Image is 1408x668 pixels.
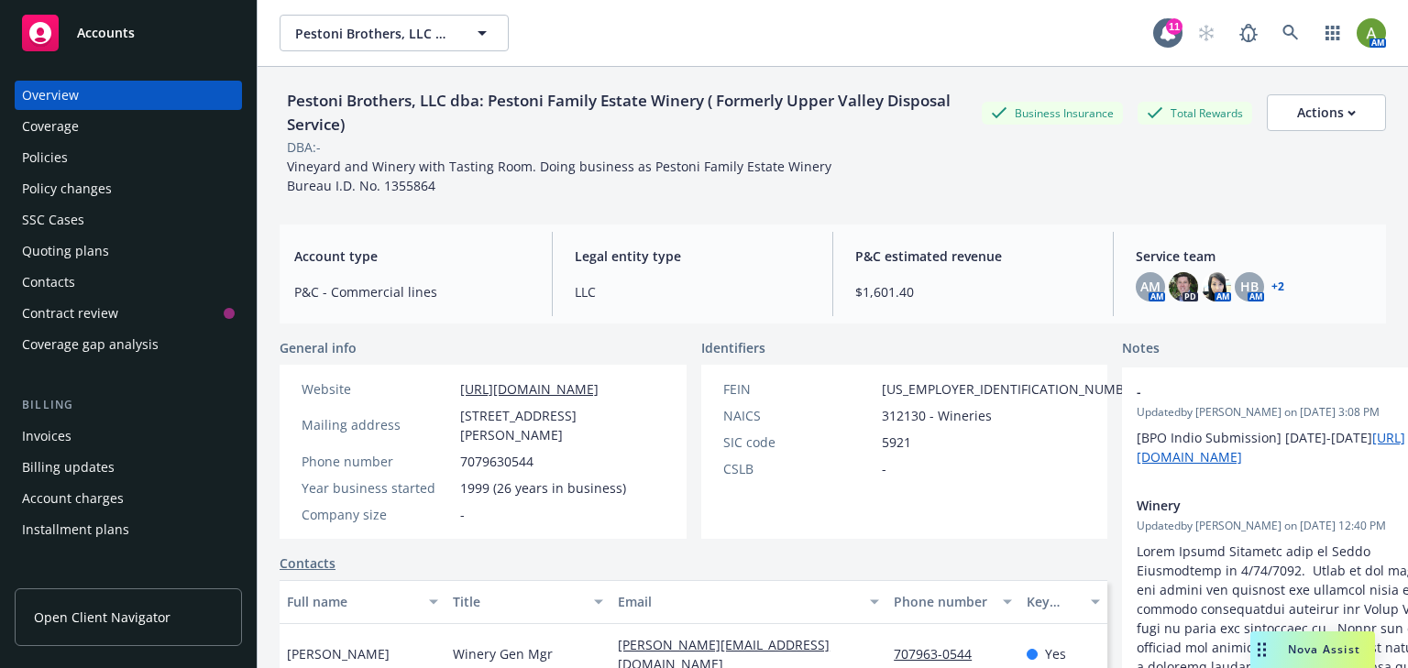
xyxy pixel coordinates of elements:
[882,459,886,478] span: -
[15,112,242,141] a: Coverage
[723,459,874,478] div: CSLB
[15,330,242,359] a: Coverage gap analysis
[34,608,170,627] span: Open Client Navigator
[287,592,418,611] div: Full name
[287,158,831,194] span: Vineyard and Winery with Tasting Room. Doing business as Pestoni Family Estate Winery Bureau I.D....
[22,515,129,544] div: Installment plans
[1240,277,1259,296] span: HB
[15,81,242,110] a: Overview
[855,282,1091,301] span: $1,601.40
[280,15,509,51] button: Pestoni Brothers, LLC dba: Pestoni Family Estate Winery ( Formerly Upper Valley Disposal Service)
[1166,18,1182,35] div: 11
[882,379,1144,399] span: [US_EMPLOYER_IDENTIFICATION_NUMBER]
[15,299,242,328] a: Contract review
[1137,496,1408,515] span: Winery
[15,143,242,172] a: Policies
[982,102,1123,125] div: Business Insurance
[1267,94,1386,131] button: Actions
[723,406,874,425] div: NAICS
[1027,592,1080,611] div: Key contact
[280,338,357,357] span: General info
[1140,277,1160,296] span: AM
[280,89,982,137] div: Pestoni Brothers, LLC dba: Pestoni Family Estate Winery ( Formerly Upper Valley Disposal Service)
[280,553,335,573] a: Contacts
[1136,246,1371,266] span: Service team
[22,143,68,172] div: Policies
[894,592,991,611] div: Phone number
[1202,272,1231,301] img: photo
[1357,18,1386,48] img: photo
[723,433,874,452] div: SIC code
[22,422,71,451] div: Invoices
[302,505,453,524] div: Company size
[22,453,115,482] div: Billing updates
[22,205,84,235] div: SSC Cases
[1138,102,1252,125] div: Total Rewards
[15,236,242,266] a: Quoting plans
[575,282,810,301] span: LLC
[460,452,533,471] span: 7079630544
[15,7,242,59] a: Accounts
[445,580,611,624] button: Title
[22,330,159,359] div: Coverage gap analysis
[15,484,242,513] a: Account charges
[294,282,530,301] span: P&C - Commercial lines
[1272,15,1309,51] a: Search
[302,478,453,498] div: Year business started
[77,26,135,40] span: Accounts
[302,379,453,399] div: Website
[460,406,665,444] span: [STREET_ADDRESS][PERSON_NAME]
[22,299,118,328] div: Contract review
[287,644,390,663] span: [PERSON_NAME]
[302,452,453,471] div: Phone number
[280,580,445,624] button: Full name
[1314,15,1351,51] a: Switch app
[1137,382,1408,401] span: -
[1250,631,1273,668] div: Drag to move
[618,592,859,611] div: Email
[460,380,599,398] a: [URL][DOMAIN_NAME]
[1045,644,1066,663] span: Yes
[15,515,242,544] a: Installment plans
[1271,281,1284,292] a: +2
[22,174,112,203] div: Policy changes
[882,406,992,425] span: 312130 - Wineries
[1019,580,1107,624] button: Key contact
[22,236,109,266] div: Quoting plans
[855,246,1091,266] span: P&C estimated revenue
[460,505,465,524] span: -
[1122,338,1160,360] span: Notes
[701,338,765,357] span: Identifiers
[295,24,454,43] span: Pestoni Brothers, LLC dba: Pestoni Family Estate Winery ( Formerly Upper Valley Disposal Service)
[15,205,242,235] a: SSC Cases
[575,246,810,266] span: Legal entity type
[453,644,553,663] span: Winery Gen Mgr
[22,112,79,141] div: Coverage
[22,81,79,110] div: Overview
[22,268,75,297] div: Contacts
[1137,429,1405,465] a: [URL][DOMAIN_NAME]
[1297,95,1356,130] div: Actions
[15,174,242,203] a: Policy changes
[15,396,242,414] div: Billing
[287,137,321,157] div: DBA: -
[453,592,584,611] div: Title
[22,484,124,513] div: Account charges
[894,645,986,663] a: 707963-0544
[460,478,626,498] span: 1999 (26 years in business)
[1230,15,1267,51] a: Report a Bug
[1288,641,1360,657] span: Nova Assist
[882,433,911,452] span: 5921
[1250,631,1375,668] button: Nova Assist
[886,580,1018,624] button: Phone number
[15,422,242,451] a: Invoices
[1169,272,1198,301] img: photo
[1188,15,1225,51] a: Start snowing
[15,268,242,297] a: Contacts
[302,415,453,434] div: Mailing address
[723,379,874,399] div: FEIN
[294,246,530,266] span: Account type
[610,580,886,624] button: Email
[15,453,242,482] a: Billing updates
